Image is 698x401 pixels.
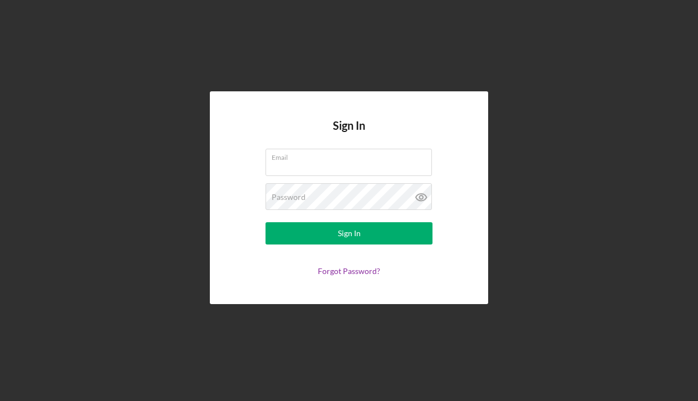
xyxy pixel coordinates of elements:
a: Forgot Password? [318,266,380,276]
h4: Sign In [333,119,365,149]
label: Password [272,193,306,202]
label: Email [272,149,432,162]
button: Sign In [266,222,432,244]
div: Sign In [338,222,361,244]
